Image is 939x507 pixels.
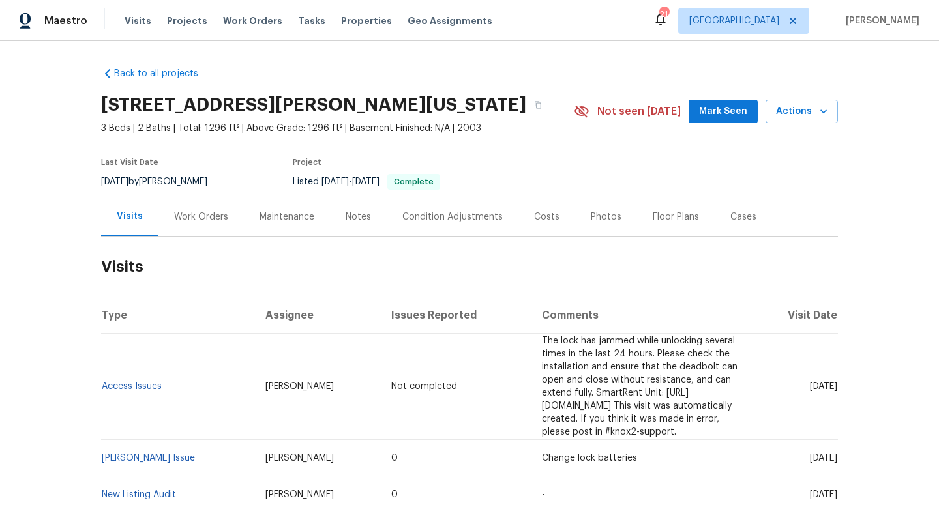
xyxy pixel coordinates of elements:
[730,210,756,224] div: Cases
[542,454,637,463] span: Change lock batteries
[101,122,574,135] span: 3 Beds | 2 Baths | Total: 1296 ft² | Above Grade: 1296 ft² | Basement Finished: N/A | 2003
[699,104,747,120] span: Mark Seen
[101,174,223,190] div: by [PERSON_NAME]
[810,382,837,391] span: [DATE]
[101,237,838,297] h2: Visits
[391,454,398,463] span: 0
[689,14,779,27] span: [GEOGRAPHIC_DATA]
[44,14,87,27] span: Maestro
[167,14,207,27] span: Projects
[653,210,699,224] div: Floor Plans
[321,177,349,186] span: [DATE]
[298,16,325,25] span: Tasks
[841,14,919,27] span: [PERSON_NAME]
[101,98,526,111] h2: [STREET_ADDRESS][PERSON_NAME][US_STATE]
[526,93,550,117] button: Copy Address
[408,14,492,27] span: Geo Assignments
[223,14,282,27] span: Work Orders
[265,382,334,391] span: [PERSON_NAME]
[321,177,380,186] span: -
[293,158,321,166] span: Project
[117,210,143,223] div: Visits
[776,104,827,120] span: Actions
[101,67,226,80] a: Back to all projects
[542,490,545,499] span: -
[766,100,838,124] button: Actions
[391,490,398,499] span: 0
[810,454,837,463] span: [DATE]
[265,490,334,499] span: [PERSON_NAME]
[125,14,151,27] span: Visits
[659,8,668,21] div: 21
[341,14,392,27] span: Properties
[102,490,176,499] a: New Listing Audit
[402,210,503,224] div: Condition Adjustments
[391,382,457,391] span: Not completed
[753,297,838,334] th: Visit Date
[260,210,314,224] div: Maintenance
[389,178,439,186] span: Complete
[534,210,559,224] div: Costs
[689,100,758,124] button: Mark Seen
[101,297,255,334] th: Type
[101,158,158,166] span: Last Visit Date
[102,382,162,391] a: Access Issues
[381,297,531,334] th: Issues Reported
[293,177,440,186] span: Listed
[265,454,334,463] span: [PERSON_NAME]
[101,177,128,186] span: [DATE]
[597,105,681,118] span: Not seen [DATE]
[174,210,228,224] div: Work Orders
[542,336,738,437] span: The lock has jammed while unlocking several times in the last 24 hours. Please check the installa...
[810,490,837,499] span: [DATE]
[346,210,371,224] div: Notes
[102,454,195,463] a: [PERSON_NAME] Issue
[531,297,753,334] th: Comments
[591,210,621,224] div: Photos
[255,297,381,334] th: Assignee
[352,177,380,186] span: [DATE]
